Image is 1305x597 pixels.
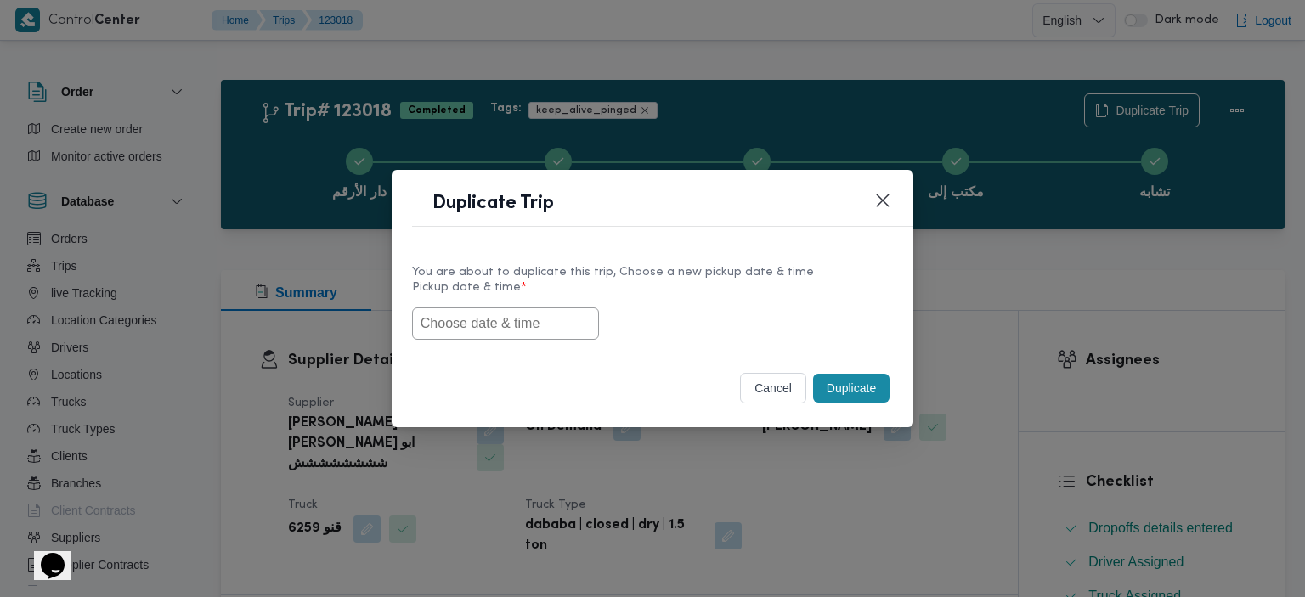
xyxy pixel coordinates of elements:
h1: Duplicate Trip [432,190,554,217]
iframe: chat widget [17,529,71,580]
button: Closes this modal window [873,190,893,211]
button: Duplicate [813,374,890,403]
label: Pickup date & time [412,281,893,307]
button: cancel [740,373,806,403]
input: Choose date & time [412,307,599,340]
div: You are about to duplicate this trip, Choose a new pickup date & time [412,263,893,281]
